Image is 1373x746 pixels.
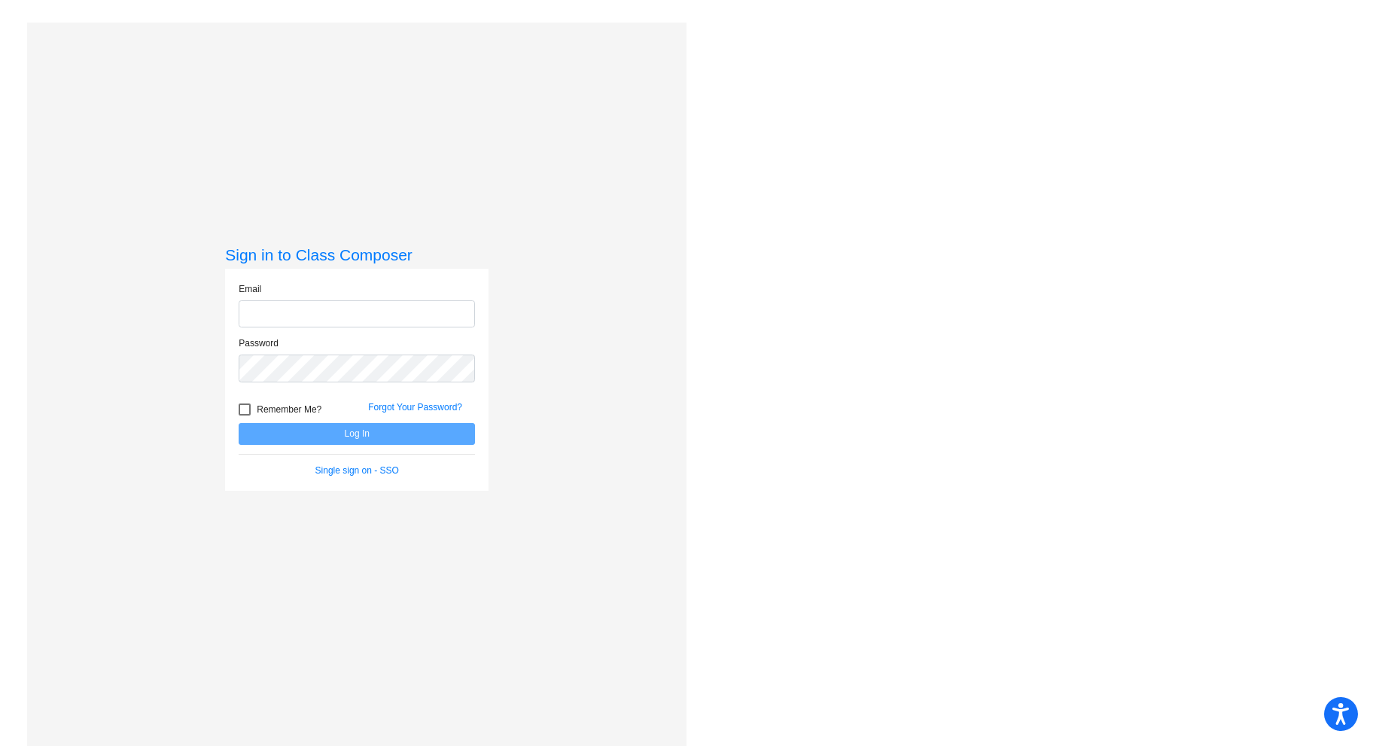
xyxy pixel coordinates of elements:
h3: Sign in to Class Composer [225,245,489,264]
a: Forgot Your Password? [368,402,462,413]
a: Single sign on - SSO [315,465,399,476]
label: Password [239,336,279,350]
button: Log In [239,423,475,445]
label: Email [239,282,261,296]
span: Remember Me? [257,400,321,419]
